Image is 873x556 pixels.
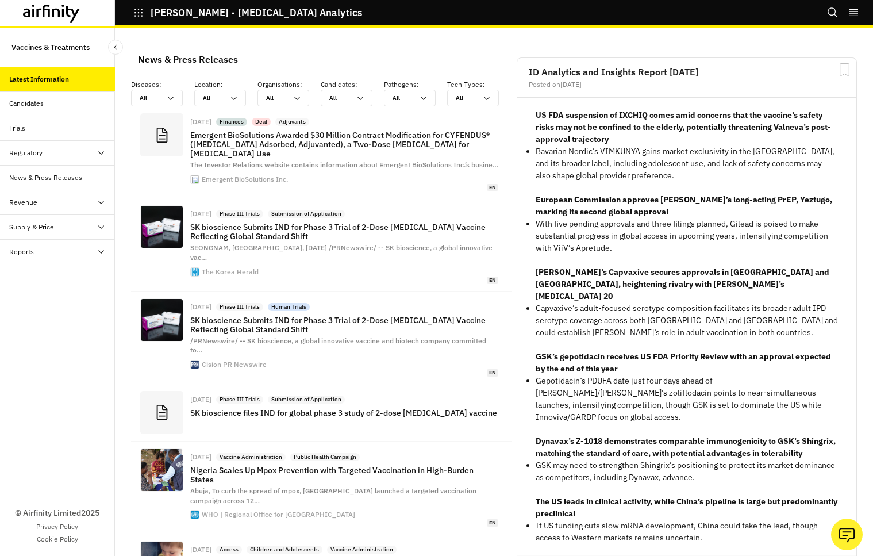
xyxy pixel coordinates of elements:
span: en [487,277,498,284]
div: Regulatory [9,148,43,158]
span: SEONGNAM, [GEOGRAPHIC_DATA], [DATE] /PRNewswire/ -- SK bioscience, a global innovative vac … [190,243,493,262]
img: AEN2202509022020032471.b459d04faf63477686d7c060ce4740fe_T1.jpg [141,206,183,248]
img: DSC00027%20(002).JPG [141,449,183,491]
p: Submission of Application [271,396,341,404]
p: [PERSON_NAME] - [MEDICAL_DATA] Analytics [151,7,362,18]
button: Ask our analysts [831,519,863,550]
a: [DATE]Vaccine AdministrationPublic Health CampaignNigeria Scales Up Mpox Prevention with Targeted... [131,442,512,534]
div: Supply & Price [9,222,54,232]
span: en [487,369,498,377]
span: Abuja, To curb the spread of mpox, [GEOGRAPHIC_DATA] launched a targeted vaccination campaign acr... [190,486,476,505]
div: Latest Information [9,74,69,85]
div: The Korea Herald [202,269,259,275]
h2: ID Analytics and Insights Report [DATE] [529,67,845,76]
p: With five pending approvals and three filings planned, Gilead is poised to make substantial progr... [536,218,838,254]
p: Organisations : [257,79,321,90]
p: Diseases : [131,79,194,90]
strong: GSK’s gepotidacin receives US FDA Priority Review with an approval expected by the end of this year [536,351,831,374]
div: Revenue [9,197,37,208]
strong: European Commission approves [PERSON_NAME]’s long-acting PrEP, Yeztugo, marking its second global... [536,194,832,217]
p: Capvaxive’s adult-focused serotype composition facilitates its broader adult IPD serotype coverag... [536,302,838,339]
span: The Investor Relations website contains information about Emergent BioSolutions Inc.’s busine … [190,160,498,169]
a: Cookie Policy [37,534,78,545]
p: Phase III Trials [220,303,260,311]
img: favicons.png [191,175,199,183]
p: Deal [255,118,267,126]
p: SK bioscience Submits IND for Phase 3 Trial of 2-Dose [MEDICAL_DATA] Vaccine Reflecting Global St... [190,223,498,241]
div: Reports [9,247,34,257]
p: Vaccines & Treatments [11,37,90,58]
div: [DATE] [190,396,211,403]
strong: [PERSON_NAME]’s Capvaxive secures approvals in [GEOGRAPHIC_DATA] and [GEOGRAPHIC_DATA], heighteni... [536,267,829,301]
p: Tech Types : [447,79,510,90]
button: [PERSON_NAME] - [MEDICAL_DATA] Analytics [133,3,362,22]
p: © Airfinity Limited 2025 [15,507,99,519]
img: SKYVaricella_Exports.jpg [141,299,183,341]
p: Finances [220,118,244,126]
p: Pathogens : [384,79,447,90]
p: Access [220,546,239,554]
div: WHO | Regional Office for [GEOGRAPHIC_DATA] [202,511,355,518]
strong: Dynavax’s Z-1018 demonstrates comparable immunogenicity to GSK’s Shingrix, matching the standard ... [536,436,836,458]
svg: Bookmark Report [837,63,852,77]
p: GSK may need to strengthen Shingrix’s positioning to protect its market dominance as competitors,... [536,459,838,484]
img: 2019-Q4-PRN-Icon-32-32.png [191,361,199,369]
img: favicon.ico [191,511,199,519]
p: Vaccine Administration [220,453,282,461]
p: SK bioscience Submits IND for Phase 3 Trial of 2-Dose [MEDICAL_DATA] Vaccine Reflecting Global St... [190,316,498,334]
div: [DATE] [190,118,211,125]
span: en [487,184,498,191]
span: /PRNewswire/ -- SK bioscience, a global innovative vaccine and biotech company committed to … [190,336,486,355]
button: Close Sidebar [108,40,123,55]
div: Trials [9,123,25,133]
div: [DATE] [190,304,211,310]
div: News & Press Releases [138,51,238,68]
img: favicon.ico [191,268,199,276]
a: [DATE]Phase III TrialsSubmission of ApplicationSK bioscience files IND for global phase 3 study o... [131,384,512,442]
strong: The US leads in clinical activity, while China’s pipeline is large but predominantly preclinical [536,496,837,519]
p: Candidates : [321,79,384,90]
div: [DATE] [190,546,211,553]
p: If US funding cuts slow mRNA development, China could take the lead, though access to Western mar... [536,520,838,544]
a: [DATE]Phase III TrialsHuman TrialsSK bioscience Submits IND for Phase 3 Trial of 2-Dose [MEDICAL_... [131,292,512,384]
div: Cision PR Newswire [202,361,267,368]
p: Emergent BioSolutions Awarded $30 Million Contract Modification for CYFENDUS® ([MEDICAL_DATA] Ads... [190,131,498,158]
p: Human Trials [271,303,306,311]
p: Phase III Trials [220,210,260,218]
div: News & Press Releases [9,172,82,183]
p: Public Health Campaign [294,453,356,461]
strong: US FDA suspension of IXCHIQ comes amid concerns that the vaccine’s safety risks may not be confin... [536,110,831,144]
a: [DATE]FinancesDealAdjuvantsEmergent BioSolutions Awarded $30 Million Contract Modification for CY... [131,106,512,198]
p: Phase III Trials [220,396,260,404]
p: Children and Adolescents [250,546,319,554]
p: Gepotidacin’s PDUFA date just four days ahead of [PERSON_NAME]/[PERSON_NAME]'s zoliflodacin point... [536,375,838,423]
div: Candidates [9,98,44,109]
button: Search [827,3,839,22]
p: Bavarian Nordic’s VIMKUNYA gains market exclusivity in the [GEOGRAPHIC_DATA], and its broader lab... [536,145,838,182]
p: Adjuvants [279,118,306,126]
div: [DATE] [190,454,211,461]
div: [DATE] [190,210,211,217]
span: en [487,519,498,527]
a: Privacy Policy [36,522,78,532]
p: SK bioscience files IND for global phase 3 study of 2-dose [MEDICAL_DATA] vaccine [190,408,498,417]
p: Location : [194,79,257,90]
a: [DATE]Phase III TrialsSubmission of ApplicationSK bioscience Submits IND for Phase 3 Trial of 2-D... [131,198,512,291]
p: Vaccine Administration [330,546,393,554]
p: Nigeria Scales Up Mpox Prevention with Targeted Vaccination in High-Burden States [190,466,498,484]
p: Submission of Application [271,210,341,218]
div: Emergent BioSolutions Inc. [202,176,288,183]
div: Posted on [DATE] [529,81,845,88]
